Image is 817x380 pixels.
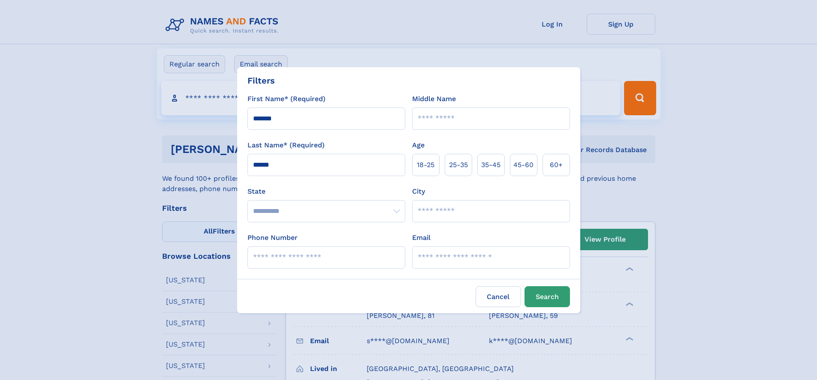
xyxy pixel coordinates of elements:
[412,140,425,150] label: Age
[247,94,326,104] label: First Name* (Required)
[449,160,468,170] span: 25‑35
[247,74,275,87] div: Filters
[513,160,534,170] span: 45‑60
[550,160,563,170] span: 60+
[412,233,431,243] label: Email
[412,94,456,104] label: Middle Name
[481,160,500,170] span: 35‑45
[247,140,325,150] label: Last Name* (Required)
[412,186,425,197] label: City
[247,186,405,197] label: State
[525,286,570,307] button: Search
[476,286,521,307] label: Cancel
[417,160,434,170] span: 18‑25
[247,233,298,243] label: Phone Number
